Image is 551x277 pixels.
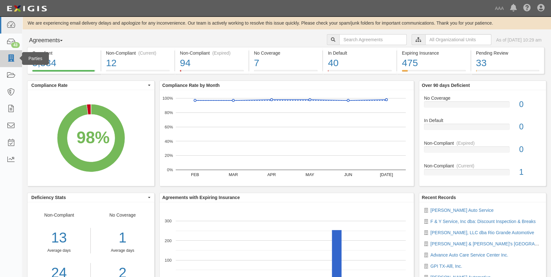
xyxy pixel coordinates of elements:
a: In Default40 [323,70,396,75]
div: Parties [22,52,49,65]
text: 0% [167,167,173,172]
div: 40 [328,56,392,70]
a: AAA [492,2,507,15]
text: MAR [229,172,238,177]
b: Agreements with Expiring Insurance [162,195,240,200]
div: As of [DATE] 10:29 am [496,37,541,43]
div: Pending Review [476,50,540,56]
text: APR [267,172,276,177]
div: 13 [27,228,90,248]
a: Non-Compliant(Expired)94 [175,70,249,75]
div: 0 [514,144,546,155]
div: Non-Compliant [419,140,546,146]
button: Deficiency Stats [27,193,154,202]
div: Compliant [32,50,96,56]
a: Expiring Insurance475 [397,70,471,75]
div: 43 [11,42,20,48]
div: We are experiencing email delivery delays and apologize for any inconvenience. Our team is active... [22,20,551,26]
text: FEB [191,172,199,177]
div: (Current) [456,163,474,169]
text: 40% [165,139,173,143]
div: Expiring Insurance [402,50,466,56]
div: Non-Compliant (Current) [106,50,170,56]
input: All Organizational Units [425,34,491,45]
div: 12 [106,56,170,70]
div: 1 [96,228,149,248]
text: JUN [344,172,352,177]
a: No Coverage7 [249,70,323,75]
text: 100% [162,96,173,101]
text: 100 [165,258,172,262]
div: (Expired) [212,50,231,56]
a: In Default0 [424,117,541,140]
svg: A chart. [160,90,414,186]
text: [DATE] [380,172,393,177]
div: 98% [77,126,110,150]
div: 94 [180,56,244,70]
b: Compliance Rate by Month [162,83,220,88]
span: Compliance Rate [31,82,146,88]
div: In Default [419,117,546,124]
a: No Coverage0 [424,95,541,118]
div: In Default [328,50,392,56]
a: F & Y Service, Inc dba: Discount Inspection & Breaks [430,219,535,224]
text: 200 [165,238,172,243]
span: Deficiency Stats [31,194,146,201]
text: 300 [165,219,172,223]
div: (Expired) [456,140,475,146]
text: 20% [165,153,173,158]
a: Non-Compliant(Expired)0 [424,140,541,163]
div: (Current) [138,50,156,56]
div: Average days [96,248,149,253]
i: Help Center - Complianz [523,4,531,12]
div: 1 [514,166,546,178]
a: [PERSON_NAME], LLC dba Rio Grande Automotive [430,230,534,235]
text: MAY [305,172,314,177]
b: Over 90 days Deficient [422,83,470,88]
button: Agreements [27,34,75,47]
svg: A chart. [27,90,154,186]
button: Compliance Rate [27,81,154,90]
a: Non-Compliant(Current)1 [424,163,541,181]
div: 33 [476,56,540,70]
div: Average days [27,248,90,253]
img: logo-5460c22ac91f19d4615b14bd174203de0afe785f0fc80cf4dbbc73dc1793850b.png [5,3,49,14]
div: 0 [514,121,546,133]
div: 5,334 [32,56,96,70]
text: 60% [165,124,173,129]
div: Non-Compliant (Expired) [180,50,244,56]
b: Recent Records [422,195,456,200]
div: No Coverage [419,95,546,101]
a: Advance Auto Care Service Center Inc. [430,252,508,258]
div: 0 [514,99,546,110]
div: Non-Compliant [419,163,546,169]
div: No Coverage [254,50,318,56]
a: Non-Compliant(Current)12 [101,70,175,75]
a: Pending Review33 [471,70,545,75]
a: GPI TX-Alll, Inc. [430,264,462,269]
div: 7 [254,56,318,70]
a: Compliant5,334 [27,70,101,75]
div: 475 [402,56,466,70]
a: [PERSON_NAME] Auto Service [430,208,494,213]
input: Search Agreements [339,34,407,45]
text: 80% [165,110,173,115]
